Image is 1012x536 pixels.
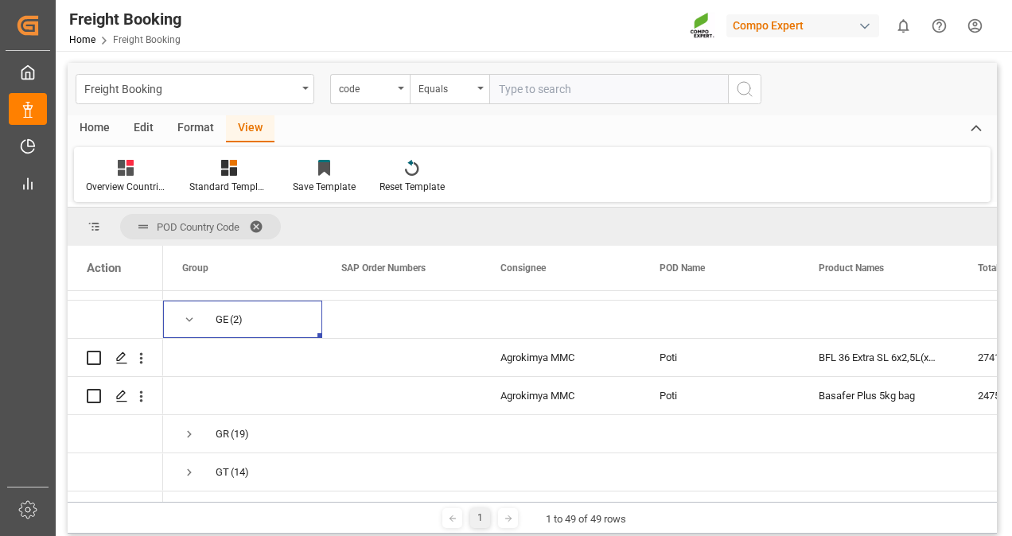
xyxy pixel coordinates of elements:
div: Edit [122,115,165,142]
span: (2) [230,301,243,338]
div: Poti [640,339,800,376]
div: Equals [418,78,473,96]
div: Format [165,115,226,142]
div: Agrokimya MMC [481,339,640,376]
div: HK [216,492,229,529]
span: Product Names [819,262,884,274]
div: GT [216,454,229,491]
div: Press SPACE to select this row. [68,377,163,415]
span: (14) [231,454,249,491]
button: Compo Expert [726,10,885,41]
div: Compo Expert [726,14,879,37]
div: code [339,78,393,96]
div: Press SPACE to select this row. [68,339,163,377]
div: Action [87,261,121,275]
div: Home [68,115,122,142]
div: Press SPACE to select this row. [68,491,163,530]
span: (19) [231,416,249,452]
button: search button [728,74,761,104]
button: open menu [76,74,314,104]
div: Agrokimya MMC [481,377,640,414]
button: Help Center [921,8,957,44]
div: GE [216,301,228,338]
div: Poti [640,377,800,414]
button: open menu [330,74,410,104]
span: Group [182,262,208,274]
div: Press SPACE to select this row. [68,453,163,491]
div: GR [216,416,229,452]
div: Press SPACE to select this row. [68,415,163,453]
button: open menu [410,74,489,104]
div: Overview Countries [86,180,165,194]
span: (2) [231,492,243,529]
div: Standard Templates [189,180,269,194]
a: Home [69,34,95,45]
div: Save Template [293,180,356,194]
div: Freight Booking [84,78,297,98]
span: POD Country Code [157,221,239,233]
button: show 0 new notifications [885,8,921,44]
div: Reset Template [379,180,445,194]
div: 1 to 49 of 49 rows [546,511,626,527]
div: Basafer Plus 5kg bag [800,377,959,414]
div: 1 [470,508,490,528]
div: BFL 36 Extra SL 6x2,5L(x48) TR;BFL Costi SL 6x2,5L(x48) TR [800,339,959,376]
div: Press SPACE to select this row. [68,301,163,339]
img: Screenshot%202023-09-29%20at%2010.02.21.png_1712312052.png [690,12,715,40]
div: Freight Booking [69,7,181,31]
span: POD Name [660,262,705,274]
span: Consignee [500,262,546,274]
span: SAP Order Numbers [341,262,426,274]
div: View [226,115,274,142]
input: Type to search [489,74,728,104]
